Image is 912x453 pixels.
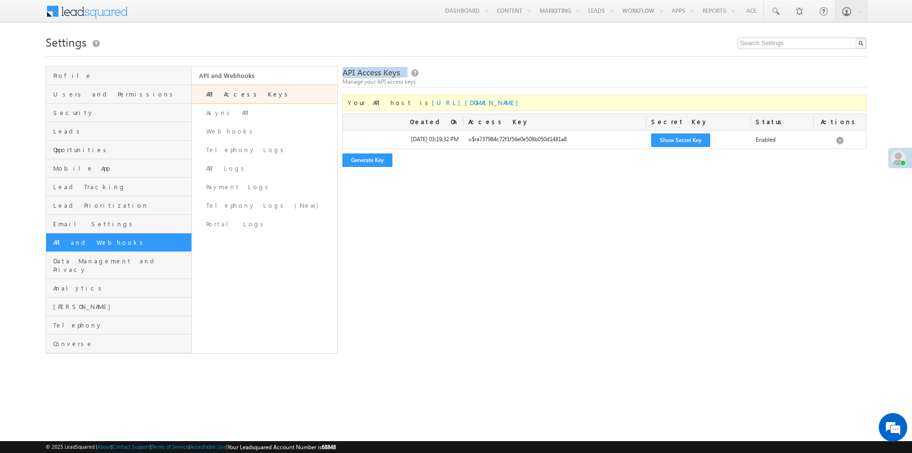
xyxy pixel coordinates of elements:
a: API Logs [192,159,338,178]
span: API and Webhooks [53,238,189,247]
span: Telephony [53,321,189,329]
span: © 2025 LeadSquared | | | | | [46,443,336,452]
a: Email Settings [46,215,191,233]
div: u$ra737984c72f1f56e0e508b050d1481a8 [464,135,646,148]
a: [URL][DOMAIN_NAME] [432,98,523,106]
div: Actions [814,114,866,130]
div: [DATE] 03:19:32 PM [343,135,463,148]
textarea: Type your message and hit 'Enter' [12,88,173,285]
div: Created On [343,114,463,130]
span: Lead Tracking [53,183,189,191]
span: Converse [53,339,189,348]
button: Generate Key [342,154,392,167]
a: Telephony [46,316,191,335]
span: Analytics [53,284,189,292]
a: Profile [46,67,191,85]
span: Mobile App [53,164,189,173]
a: Lead Prioritization [46,196,191,215]
a: Opportunities [46,141,191,159]
a: Telephony Logs [192,141,338,159]
span: Leads [53,127,189,135]
img: d_60004797649_company_0_60004797649 [16,50,40,62]
div: Chat with us now [49,50,160,62]
a: Async API [192,104,338,122]
span: Security [53,108,189,117]
span: [PERSON_NAME] [53,302,189,311]
span: Opportunities [53,145,189,154]
span: Settings [46,34,86,49]
a: Portal Logs [192,215,338,233]
a: About [97,443,111,450]
a: Contact Support [113,443,150,450]
a: Mobile App [46,159,191,178]
a: Payment Logs [192,178,338,196]
a: Converse [46,335,191,353]
div: Secret Key [646,114,751,130]
div: Status [751,114,814,130]
div: Access Key [464,114,646,130]
span: Lead Prioritization [53,201,189,210]
button: Show Secret Key [651,134,710,147]
span: Data Management and Privacy [53,257,189,274]
a: Lead Tracking [46,178,191,196]
span: 68848 [322,443,336,451]
a: Analytics [46,279,191,298]
span: API Access Keys [342,67,400,78]
a: Data Management and Privacy [46,252,191,279]
a: API Access Keys [192,85,338,104]
a: Telephony Logs (New) [192,196,338,215]
div: Minimize live chat window [156,5,179,28]
span: Email Settings [53,220,189,228]
div: Manage your API access keys [342,77,866,86]
a: API and Webhooks [46,233,191,252]
div: Enabled [751,135,814,148]
a: Acceptable Use [190,443,226,450]
a: Terms of Service [152,443,189,450]
a: API and Webhooks [192,67,338,85]
em: Start Chat [129,293,172,306]
a: Security [46,104,191,122]
span: Your API host is [348,98,523,106]
span: Users and Permissions [53,90,189,98]
a: Users and Permissions [46,85,191,104]
a: Webhooks [192,122,338,141]
span: Profile [53,71,189,80]
input: Search Settings [738,38,866,49]
a: Leads [46,122,191,141]
a: [PERSON_NAME] [46,298,191,316]
span: Your Leadsquared Account Number is [228,443,336,451]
